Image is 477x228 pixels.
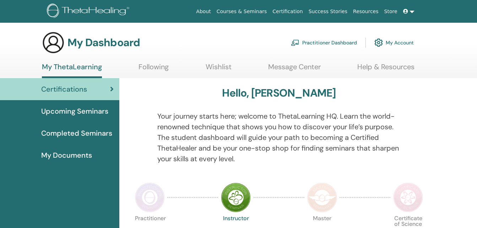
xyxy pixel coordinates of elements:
[41,128,112,139] span: Completed Seminars
[42,31,65,54] img: generic-user-icon.jpg
[67,36,140,49] h3: My Dashboard
[350,5,381,18] a: Resources
[41,84,87,94] span: Certifications
[374,35,414,50] a: My Account
[206,63,232,76] a: Wishlist
[157,111,400,164] p: Your journey starts here; welcome to ThetaLearning HQ. Learn the world-renowned technique that sh...
[221,183,251,212] img: Instructor
[306,5,350,18] a: Success Stories
[41,106,108,116] span: Upcoming Seminars
[307,183,337,212] img: Master
[268,63,321,76] a: Message Center
[291,35,357,50] a: Practitioner Dashboard
[270,5,305,18] a: Certification
[374,37,383,49] img: cog.svg
[381,5,400,18] a: Store
[47,4,132,20] img: logo.png
[135,183,165,212] img: Practitioner
[291,39,299,46] img: chalkboard-teacher.svg
[357,63,414,76] a: Help & Resources
[393,183,423,212] img: Certificate of Science
[42,63,102,78] a: My ThetaLearning
[139,63,169,76] a: Following
[41,150,92,161] span: My Documents
[193,5,213,18] a: About
[214,5,270,18] a: Courses & Seminars
[222,87,336,99] h3: Hello, [PERSON_NAME]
